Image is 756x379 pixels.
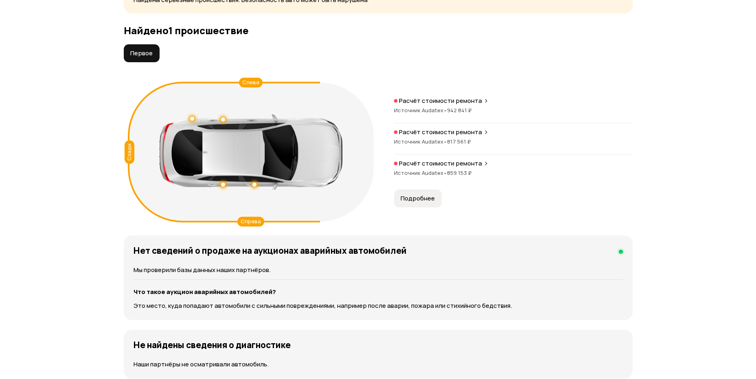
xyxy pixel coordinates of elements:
[394,189,442,207] button: Подробнее
[124,44,160,62] button: Первое
[237,217,264,227] div: Справа
[134,266,623,274] p: Мы проверили базы данных наших партнёров.
[443,169,447,176] span: •
[401,194,435,203] span: Подробнее
[399,128,482,136] p: Расчёт стоимости ремонта
[447,138,471,145] span: 817 561 ₽
[399,159,482,168] p: Расчёт стоимости ремонта
[134,360,623,369] p: Наши партнёры не осматривали автомобиль.
[130,49,153,57] span: Первое
[134,340,291,350] h4: Не найдены сведения о диагностике
[443,107,447,114] span: •
[394,107,447,114] span: Источник Audatex
[394,169,447,176] span: Источник Audatex
[134,288,276,296] strong: Что такое аукцион аварийных автомобилей?
[134,245,407,256] h4: Нет сведений о продаже на аукционах аварийных автомобилей
[125,140,134,164] div: Сзади
[239,78,263,87] div: Слева
[399,97,482,105] p: Расчёт стоимости ремонта
[394,138,447,145] span: Источник Audatex
[124,25,633,36] h3: Найдено 1 происшествие
[447,169,472,176] span: 859 153 ₽
[134,301,623,310] p: Это место, куда попадают автомобили с сильными повреждениями, например после аварии, пожара или с...
[443,138,447,145] span: •
[447,107,472,114] span: 942 841 ₽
